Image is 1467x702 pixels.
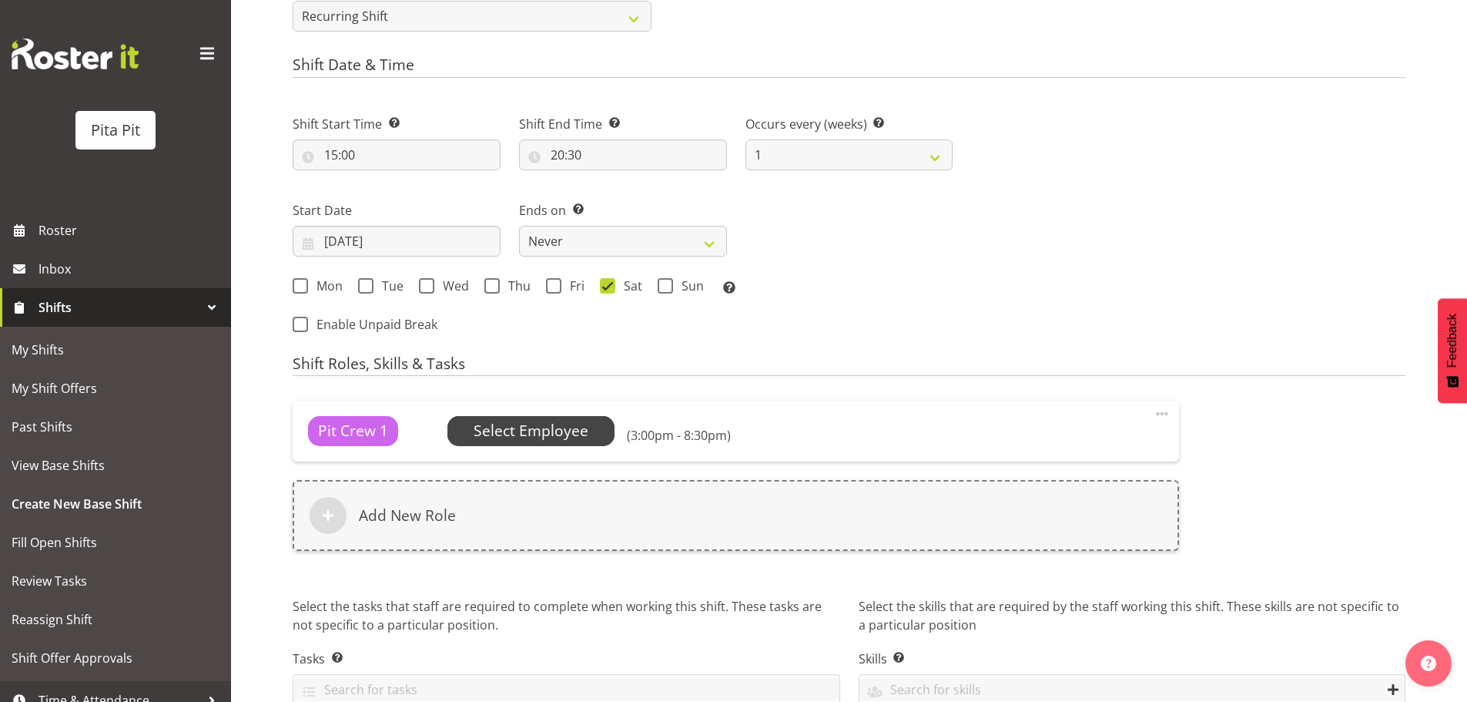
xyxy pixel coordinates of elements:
[627,428,731,443] h6: (3:00pm - 8:30pm)
[1438,298,1467,403] button: Feedback - Show survey
[12,569,219,593] span: Review Tasks
[308,278,343,294] span: Mon
[12,338,219,361] span: My Shifts
[293,650,840,668] label: Tasks
[12,608,219,631] span: Reassign Shift
[293,201,501,220] label: Start Date
[561,278,584,294] span: Fri
[1421,656,1436,671] img: help-xxl-2.png
[1445,314,1459,368] span: Feedback
[12,377,219,400] span: My Shift Offers
[373,278,404,294] span: Tue
[293,115,501,133] label: Shift Start Time
[500,278,531,294] span: Thu
[293,226,501,257] input: Click to select...
[293,677,839,701] input: Search for tasks
[474,420,588,442] span: Select Employee
[859,677,1405,701] input: Search for skills
[4,600,227,639] a: Reassign Shift
[293,597,840,637] p: Select the tasks that staff are required to complete when working this shift. These tasks are not...
[4,523,227,562] a: Fill Open Shifts
[4,639,227,677] a: Shift Offer Approvals
[4,485,227,523] a: Create New Base Shift
[359,506,456,525] h6: Add New Role
[745,115,953,133] label: Occurs every (weeks)
[4,408,227,446] a: Past Shifts
[519,115,727,133] label: Shift End Time
[4,446,227,485] a: View Base Shifts
[12,415,219,438] span: Past Shifts
[308,317,437,332] span: Enable Unpaid Break
[12,531,219,554] span: Fill Open Shifts
[39,219,223,242] span: Roster
[12,492,219,516] span: Create New Base Shift
[673,278,704,294] span: Sun
[39,257,223,280] span: Inbox
[4,331,227,369] a: My Shifts
[12,39,139,69] img: Rosterit website logo
[91,119,140,142] div: Pita Pit
[12,454,219,477] span: View Base Shifts
[318,420,388,442] span: Pit Crew 1
[859,597,1406,637] p: Select the skills that are required by the staff working this shift. These skills are not specifi...
[4,562,227,600] a: Review Tasks
[12,647,219,670] span: Shift Offer Approvals
[519,139,727,170] input: Click to select...
[4,369,227,408] a: My Shift Offers
[434,278,469,294] span: Wed
[519,201,727,220] label: Ends on
[293,355,1405,377] h4: Shift Roles, Skills & Tasks
[615,278,642,294] span: Sat
[39,296,200,319] span: Shifts
[293,56,1405,78] h4: Shift Date & Time
[293,139,501,170] input: Click to select...
[859,650,1406,668] label: Skills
